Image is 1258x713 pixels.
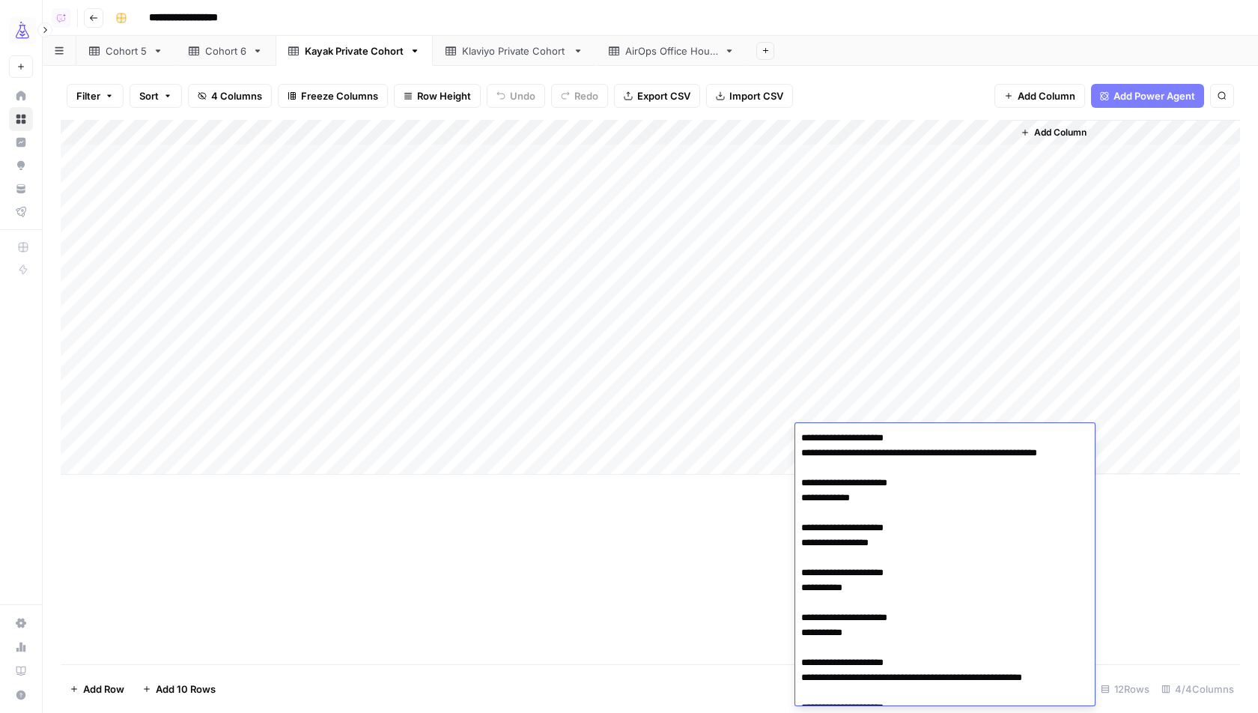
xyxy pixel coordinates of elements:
span: Undo [510,88,535,103]
a: AirOps Office Hours [596,36,747,66]
a: Learning Hub [9,659,33,683]
button: Add Column [994,84,1085,108]
button: Import CSV [706,84,793,108]
div: 12 Rows [1095,677,1155,701]
div: Cohort 5 [106,43,147,58]
span: Add 10 Rows [156,682,216,697]
span: Add Column [1034,126,1087,139]
a: Cohort 6 [176,36,276,66]
button: Row Height [394,84,481,108]
span: Freeze Columns [301,88,378,103]
a: Klaviyo Private Cohort [433,36,596,66]
button: 4 Columns [188,84,272,108]
span: Filter [76,88,100,103]
span: Add Column [1018,88,1075,103]
button: Undo [487,84,545,108]
a: Browse [9,107,33,131]
a: Insights [9,130,33,154]
span: 4 Columns [211,88,262,103]
img: AirOps Growth Logo [9,17,36,44]
a: Usage [9,635,33,659]
a: Your Data [9,177,33,201]
button: Sort [130,84,182,108]
button: Add Power Agent [1091,84,1204,108]
button: Freeze Columns [278,84,388,108]
a: Flightpath [9,200,33,224]
span: Redo [574,88,598,103]
a: Kayak Private Cohort [276,36,433,66]
span: Add Row [83,682,124,697]
span: Export CSV [637,88,690,103]
button: Add Row [61,677,133,701]
div: Kayak Private Cohort [305,43,404,58]
button: Help + Support [9,683,33,707]
div: 4/4 Columns [1155,677,1240,701]
button: Redo [551,84,608,108]
div: AirOps Office Hours [625,43,718,58]
a: Settings [9,611,33,635]
span: Row Height [417,88,471,103]
button: Add 10 Rows [133,677,225,701]
button: Export CSV [614,84,700,108]
span: Add Power Agent [1113,88,1195,103]
a: Cohort 5 [76,36,176,66]
a: Home [9,84,33,108]
a: Opportunities [9,154,33,178]
span: Sort [139,88,159,103]
span: Import CSV [729,88,783,103]
div: Cohort 6 [205,43,246,58]
button: Workspace: AirOps Growth [9,12,33,49]
div: Klaviyo Private Cohort [462,43,567,58]
button: Add Column [1015,123,1093,142]
button: Filter [67,84,124,108]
